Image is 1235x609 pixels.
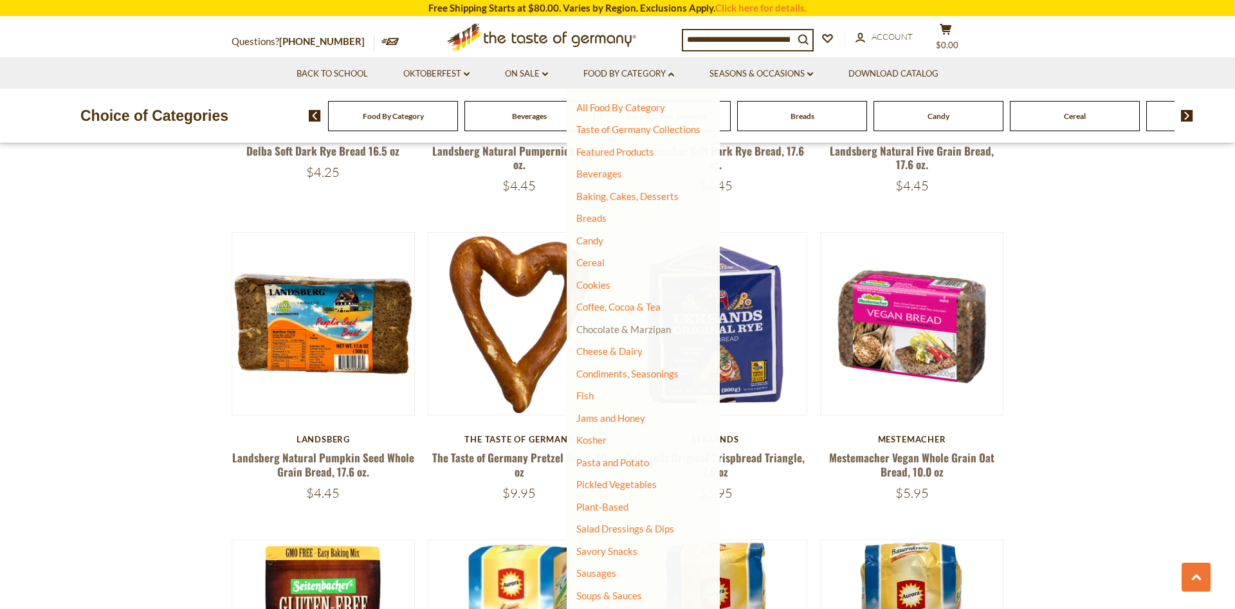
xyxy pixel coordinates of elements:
a: All Food By Category [576,102,665,113]
a: Baking, Cakes, Desserts [576,190,679,202]
a: The Taste of Germany Pretzel Heart, 10 oz [432,450,607,479]
span: Account [872,32,913,42]
span: $4.45 [502,177,536,194]
a: Soups & Sauces [576,590,642,601]
a: Food By Category [583,67,674,81]
a: Candy [928,111,949,121]
a: Fish [576,390,594,401]
a: Featured Products [576,146,654,158]
a: Beverages [512,111,547,121]
span: $4.45 [306,485,340,501]
a: Jams and Honey [576,412,645,424]
a: Landsberg Natural Pumpkin Seed Whole Grain Bread, 17.6 oz. [232,450,414,479]
a: Delba Soft Dark Rye Bread 16.5 oz [246,143,399,159]
div: Landsberg [232,434,415,444]
a: Seasons & Occasions [709,67,813,81]
a: Breads [791,111,814,121]
img: Landsberg Natural Pumpkin Seed Whole Grain Bread, 17.6 oz. [232,233,414,415]
a: Candy [576,235,603,246]
div: Mestemacher [820,434,1003,444]
img: Mestemacher Vegan Whole Grain Oat Bread, 10.0 oz [821,233,1003,415]
a: Coffee, Cocoa & Tea [576,301,661,313]
a: Cheese & Dairy [576,345,643,357]
a: Back to School [297,67,368,81]
a: Cereal [1064,111,1086,121]
a: Breads [576,212,607,224]
span: $4.45 [895,177,929,194]
span: $4.25 [306,164,340,180]
a: On Sale [505,67,548,81]
a: Oktoberfest [403,67,470,81]
a: Download Catalog [848,67,938,81]
a: [PHONE_NUMBER] [279,35,365,47]
a: Salad Dressings & Dips [576,523,674,534]
a: Pasta and Potato [576,457,649,468]
a: Mestemacher Vegan Whole Grain Oat Bread, 10.0 oz [829,450,994,479]
p: Questions? [232,33,374,50]
span: $5.95 [895,485,929,501]
a: Chocolate & Marzipan [576,323,671,335]
span: $9.95 [502,485,536,501]
a: Sausages [576,567,616,579]
a: Account [855,30,913,44]
a: Landsberg Natural Pumpernickel, 17.6 oz. [432,143,606,172]
img: The Taste of Germany Pretzel Heart, 10 oz [428,233,610,415]
a: Condiments, Seasonings [576,368,679,379]
a: Pickled Vegetables [576,478,657,490]
a: Beverages [576,168,622,179]
span: $0.00 [936,40,958,50]
img: next arrow [1181,110,1193,122]
a: Cookies [576,279,610,291]
a: Landsberg Natural Five Grain Bread, 17.6 oz. [830,143,994,172]
a: Cereal [576,257,605,268]
a: Click here for details. [715,2,807,14]
a: Food By Category [363,111,424,121]
a: Kosher [576,434,607,446]
a: Plant-Based [576,501,628,513]
div: The Taste of Germany [428,434,611,444]
a: Savory Snacks [576,545,637,557]
img: previous arrow [309,110,321,122]
a: Taste of Germany Collections [576,123,700,135]
button: $0.00 [926,23,965,55]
